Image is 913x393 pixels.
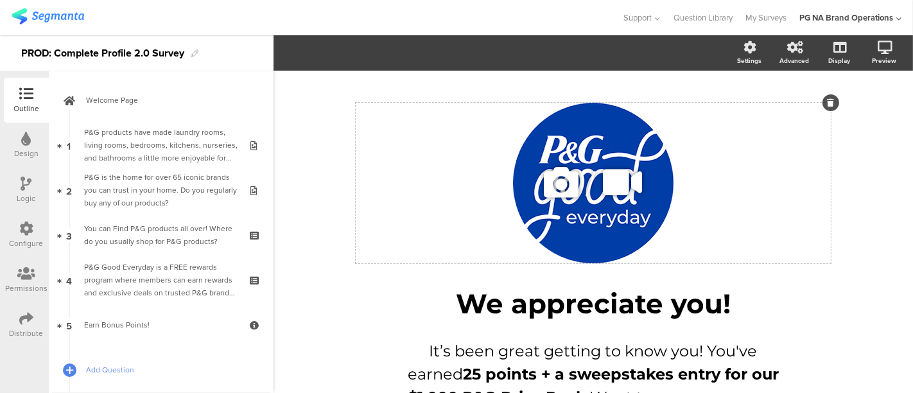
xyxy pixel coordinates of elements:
div: P&G Good Everyday is a FREE rewards program where members can earn rewards and exclusive deals on... [84,261,238,299]
div: P&G is the home for over 65 iconic brands you can trust in your home. Do you regularly buy any of... [84,171,238,209]
span: Add Question [86,363,250,376]
a: Welcome Page [52,78,270,123]
span: Welcome Page [86,94,250,107]
div: PG NA Brand Operations [799,12,893,24]
span: 1 [67,138,71,152]
a: 3 You can Find P&G products all over! Where do you usually shop for P&G products? [52,213,270,258]
div: Configure [10,238,44,249]
div: Outline [13,103,39,114]
div: You can Find P&G products all over! Where do you usually shop for P&G products? [84,222,238,248]
span: 2 [66,183,72,197]
div: Distribute [10,327,44,339]
span: / [586,158,596,209]
div: Permissions [5,283,48,294]
div: P&G products have made laundry rooms, living rooms, bedrooms, kitchens, nurseries, and bathrooms ... [84,126,238,164]
div: PROD: Complete Profile 2.0 Survey [21,43,184,64]
div: Display [828,56,850,65]
div: Logic [17,193,36,204]
span: 4 [66,273,72,287]
span: 3 [66,228,72,242]
div: Design [14,148,39,159]
div: Advanced [779,56,809,65]
div: Settings [737,56,761,65]
div: Preview [872,56,896,65]
a: 1 P&G products have made laundry rooms, living rooms, bedrooms, kitchens, nurseries, and bathroom... [52,123,270,168]
img: segmanta logo [12,8,84,24]
span: Support [624,12,652,24]
a: 4 P&G Good Everyday is a FREE rewards program where members can earn rewards and exclusive deals ... [52,258,270,302]
a: 5 Earn Bonus Points! [52,302,270,347]
span: 5 [66,318,72,332]
div: Earn Bonus Points! [84,319,238,331]
p: We appreciate you! [356,287,831,320]
a: 2 P&G is the home for over 65 iconic brands you can trust in your home. Do you regularly buy any ... [52,168,270,213]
